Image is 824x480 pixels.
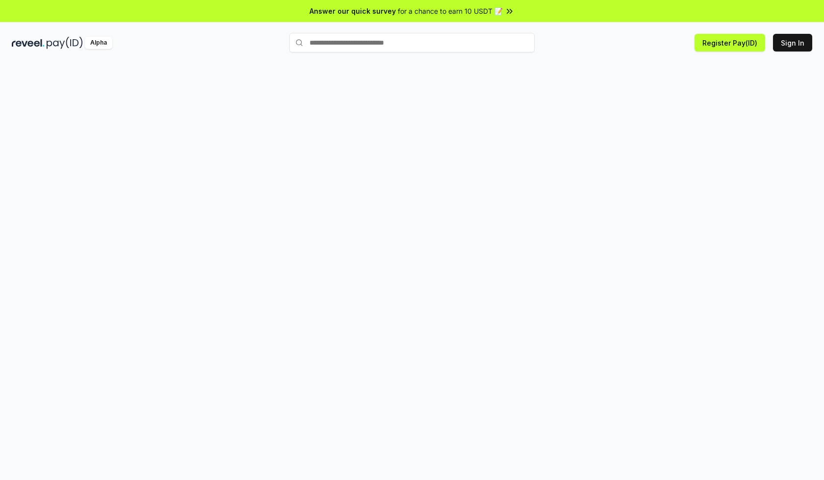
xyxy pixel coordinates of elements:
[12,37,45,49] img: reveel_dark
[398,6,503,16] span: for a chance to earn 10 USDT 📝
[773,34,812,51] button: Sign In
[695,34,765,51] button: Register Pay(ID)
[85,37,112,49] div: Alpha
[47,37,83,49] img: pay_id
[309,6,396,16] span: Answer our quick survey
